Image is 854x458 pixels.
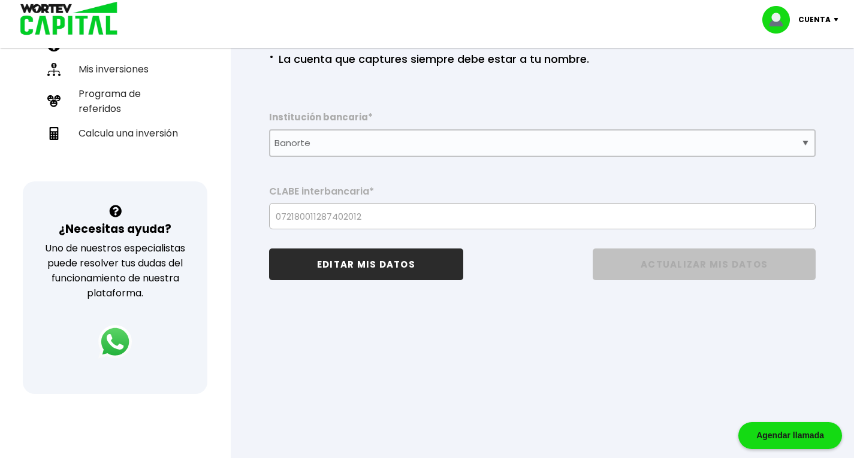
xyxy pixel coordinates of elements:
h3: ¿Necesitas ayuda? [59,220,171,238]
a: Programa de referidos [43,81,188,121]
p: Uno de nuestros especialistas puede resolver tus dudas del funcionamiento de nuestra plataforma. [38,241,192,301]
img: logos_whatsapp-icon.242b2217.svg [98,325,132,359]
span: · [269,48,273,66]
input: 18 dígitos [274,204,810,229]
label: Institución bancaria [269,111,816,129]
button: ACTUALIZAR MIS DATOS [593,248,816,280]
div: Agendar llamada [738,422,842,449]
p: Cuenta [798,11,831,29]
button: EDITAR MIS DATOS [269,248,463,280]
img: profile-image [762,6,798,34]
img: inversiones-icon.6695dc30.svg [47,63,61,76]
label: CLABE interbancaria [269,186,816,204]
img: calculadora-icon.17d418c4.svg [47,127,61,140]
img: recomiendanos-icon.9b8e9327.svg [47,95,61,108]
a: Calcula una inversión [43,121,188,145]
p: La cuenta que captures siempre debe estar a tu nombre. [269,48,589,68]
img: icon-down [831,18,847,22]
a: Mis inversiones [43,57,188,81]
